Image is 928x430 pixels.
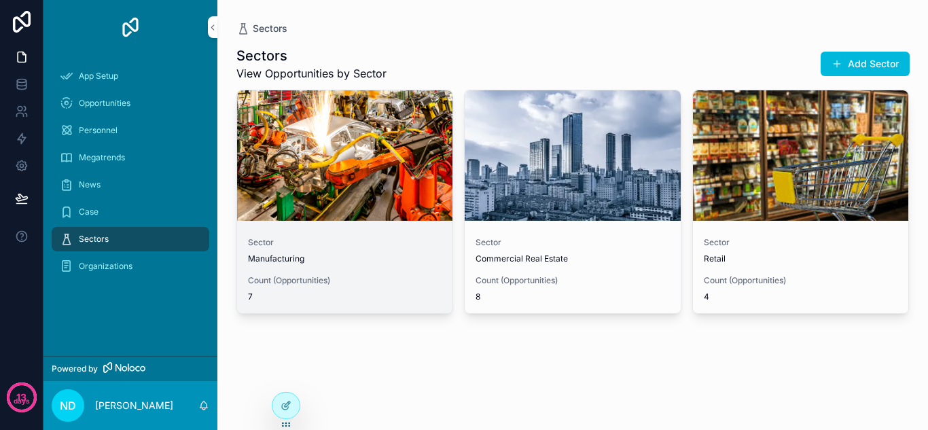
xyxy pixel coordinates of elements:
[476,291,670,302] span: 8
[476,275,670,286] span: Count (Opportunities)
[52,200,209,224] a: Case
[52,118,209,143] a: Personnel
[248,237,442,248] span: Sector
[821,52,910,76] button: Add Sector
[253,22,287,35] span: Sectors
[79,261,132,272] span: Organizations
[79,234,109,245] span: Sectors
[248,275,442,286] span: Count (Opportunities)
[476,237,670,248] span: Sector
[52,227,209,251] a: Sectors
[704,291,898,302] span: 4
[79,207,99,217] span: Case
[704,275,898,286] span: Count (Opportunities)
[79,179,101,190] span: News
[16,391,26,404] p: 13
[79,125,118,136] span: Personnel
[43,54,217,296] div: scrollable content
[79,98,130,109] span: Opportunities
[79,71,118,82] span: App Setup
[236,90,454,314] a: SectorManufacturingCount (Opportunities)7
[95,399,173,412] p: [PERSON_NAME]
[236,22,287,35] a: Sectors
[52,254,209,279] a: Organizations
[120,16,141,38] img: App logo
[704,253,898,264] span: Retail
[464,90,681,314] a: SectorCommercial Real EstateCount (Opportunities)8
[248,253,442,264] span: Manufacturing
[43,356,217,381] a: Powered by
[236,65,387,82] span: View Opportunities by Sector
[248,291,442,302] span: 7
[236,46,387,65] h1: Sectors
[79,152,125,163] span: Megatrends
[692,90,910,314] a: SectorRetailCount (Opportunities)4
[52,145,209,170] a: Megatrends
[704,237,898,248] span: Sector
[14,396,30,407] p: days
[476,253,670,264] span: Commercial Real Estate
[60,397,76,414] span: ND
[52,91,209,115] a: Opportunities
[52,363,98,374] span: Powered by
[465,90,681,221] div: realty.freepik.jpg
[693,90,909,221] div: images
[237,90,453,221] div: GettyImages-1269946430.jpg
[52,64,209,88] a: App Setup
[52,173,209,197] a: News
